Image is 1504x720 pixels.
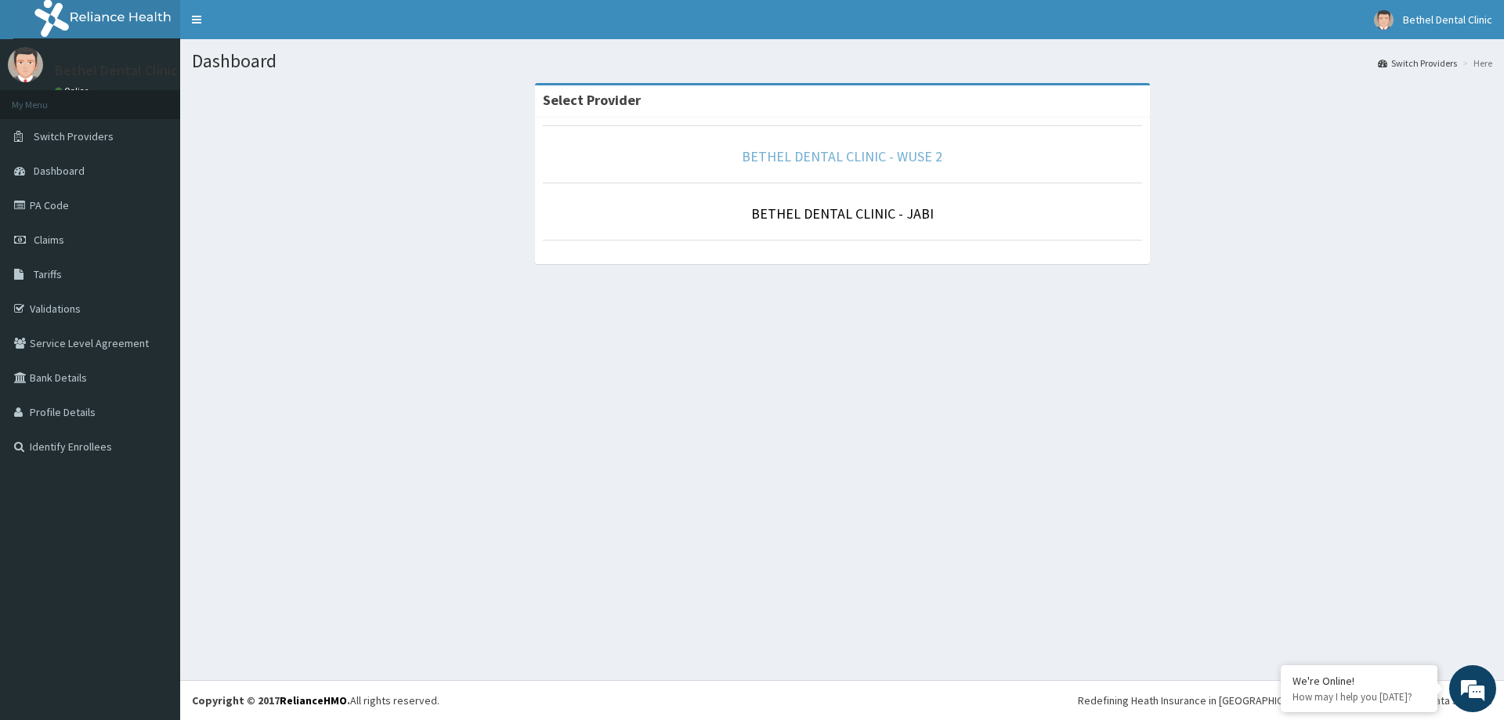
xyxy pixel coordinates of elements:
[192,693,350,707] strong: Copyright © 2017 .
[8,47,43,82] img: User Image
[742,147,942,165] a: BETHEL DENTAL CLINIC - WUSE 2
[1078,693,1492,708] div: Redefining Heath Insurance in [GEOGRAPHIC_DATA] using Telemedicine and Data Science!
[180,680,1504,720] footer: All rights reserved.
[543,91,641,109] strong: Select Provider
[34,233,64,247] span: Claims
[55,63,178,78] p: Bethel Dental Clinic
[192,51,1492,71] h1: Dashboard
[1374,10,1394,30] img: User Image
[34,267,62,281] span: Tariffs
[1292,690,1426,704] p: How may I help you today?
[55,85,92,96] a: Online
[1292,674,1426,688] div: We're Online!
[751,204,934,223] a: BETHEL DENTAL CLINIC - JABI
[34,129,114,143] span: Switch Providers
[34,164,85,178] span: Dashboard
[280,693,347,707] a: RelianceHMO
[1459,56,1492,70] li: Here
[1403,13,1492,27] span: Bethel Dental Clinic
[1378,56,1457,70] a: Switch Providers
